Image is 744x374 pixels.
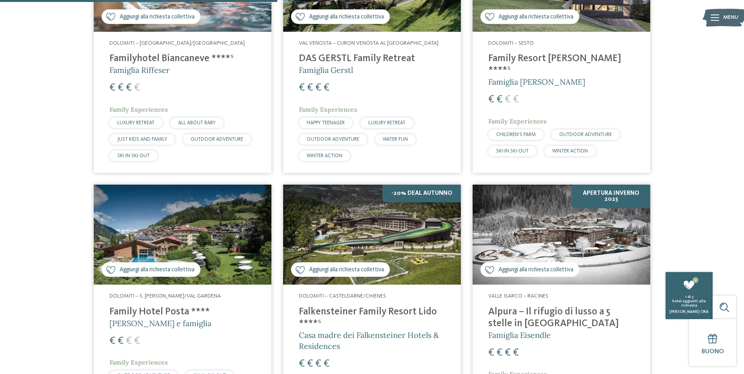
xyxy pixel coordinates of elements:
h4: Alpura – Il rifugio di lusso a 5 stelle in [GEOGRAPHIC_DATA] [488,306,635,330]
span: € [134,83,140,93]
span: SKI-IN SKI-OUT [117,153,150,158]
span: OUTDOOR ADVENTURE [191,137,243,142]
span: Family Experiences [488,117,547,125]
img: Cercate un hotel per famiglie? Qui troverete solo i migliori! [94,185,271,285]
span: [PERSON_NAME] ora [669,310,709,314]
span: Family Experiences [109,358,168,366]
span: Dolomiti – S. [PERSON_NAME]/Val Gardena [109,293,221,299]
span: € [134,336,140,346]
img: Cercate un hotel per famiglie? Qui troverete solo i migliori! [283,185,461,285]
span: € [324,83,329,93]
span: Aggiungi alla richiesta collettiva [120,13,195,21]
span: € [315,359,321,369]
span: WINTER ACTION [307,153,342,158]
span: Famiglia [PERSON_NAME] [488,77,585,87]
span: € [497,348,502,358]
span: Val Venosta – Curon Venosta al [GEOGRAPHIC_DATA] [299,40,438,46]
span: Dolomiti – Casteldarne/Chienes [299,293,386,299]
span: Aggiungi alla richiesta collettiva [120,266,195,274]
span: Buono [702,349,724,355]
span: LUXURY RETREAT [368,120,406,125]
span: € [497,94,502,105]
span: Aggiungi alla richiesta collettiva [309,266,384,274]
span: Dolomiti – [GEOGRAPHIC_DATA]/[GEOGRAPHIC_DATA] [109,40,245,46]
span: Valle Isarco – Racines [488,293,548,299]
span: € [488,348,494,358]
span: Famiglia Riffeser [109,65,170,75]
img: Cercate un hotel per famiglie? Qui troverete solo i migliori! [473,185,650,285]
span: Dolomiti – Sesto [488,40,534,46]
span: Casa madre dei Falkensteiner Hotels & Residences [299,330,439,351]
h4: Familyhotel Biancaneve ****ˢ [109,53,256,65]
span: WINTER ACTION [552,149,588,154]
h4: Falkensteiner Family Resort Lido ****ˢ [299,306,445,330]
span: € [488,94,494,105]
span: hotel aggiunti alla richiesta [672,299,706,307]
span: € [513,94,519,105]
span: Famiglia Eisendle [488,330,551,340]
span: € [126,336,132,346]
span: € [299,359,305,369]
span: OUTDOOR ADVENTURE [559,132,612,137]
span: Famiglia Gerstl [299,65,353,75]
span: Aggiungi alla richiesta collettiva [498,13,573,21]
span: € [307,359,313,369]
span: € [109,336,115,346]
span: € [299,83,305,93]
span: Family Experiences [109,105,168,113]
span: € [505,348,511,358]
span: CHILDREN’S FARM [496,132,536,137]
span: 1 [685,295,687,299]
span: € [505,94,511,105]
span: 1 [693,277,699,283]
span: WATER FUN [383,137,408,142]
h4: DAS GERSTL Family Retreat [299,53,445,65]
a: 1 1 di 5 hotel aggiunti alla richiesta [PERSON_NAME] ora [666,272,713,319]
span: € [307,83,313,93]
span: HAPPY TEENAGER [307,120,345,125]
span: SKI-IN SKI-OUT [496,149,529,154]
span: € [513,348,519,358]
span: OUTDOOR ADVENTURE [307,137,359,142]
span: € [126,83,132,93]
span: LUXURY RETREAT [117,120,155,125]
span: € [118,83,124,93]
span: Family Experiences [299,105,357,113]
span: Aggiungi alla richiesta collettiva [498,266,573,274]
span: 5 [692,295,693,299]
span: € [109,83,115,93]
span: € [118,336,124,346]
span: di [688,295,691,299]
h4: Family Hotel Posta **** [109,306,256,318]
a: Buono [689,319,736,366]
h4: Family Resort [PERSON_NAME] ****ˢ [488,53,635,76]
span: JUST KIDS AND FAMILY [117,137,167,142]
span: [PERSON_NAME] e famiglia [109,318,211,328]
span: € [315,83,321,93]
span: Aggiungi alla richiesta collettiva [309,13,384,21]
span: ALL ABOUT BABY [178,120,216,125]
span: € [324,359,329,369]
